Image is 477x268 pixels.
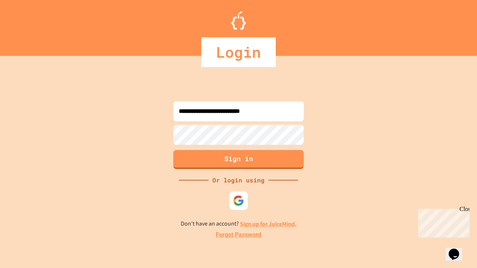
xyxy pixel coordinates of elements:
[216,230,261,239] a: Forgot Password
[181,219,297,229] p: Don't have an account?
[240,220,297,228] a: Sign up for JuiceMind.
[415,206,470,237] iframe: chat widget
[231,11,246,30] img: Logo.svg
[201,37,276,67] div: Login
[233,195,244,206] img: google-icon.svg
[446,238,470,261] iframe: chat widget
[209,176,268,185] div: Or login using
[3,3,51,47] div: Chat with us now!Close
[173,150,304,169] button: Sign in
